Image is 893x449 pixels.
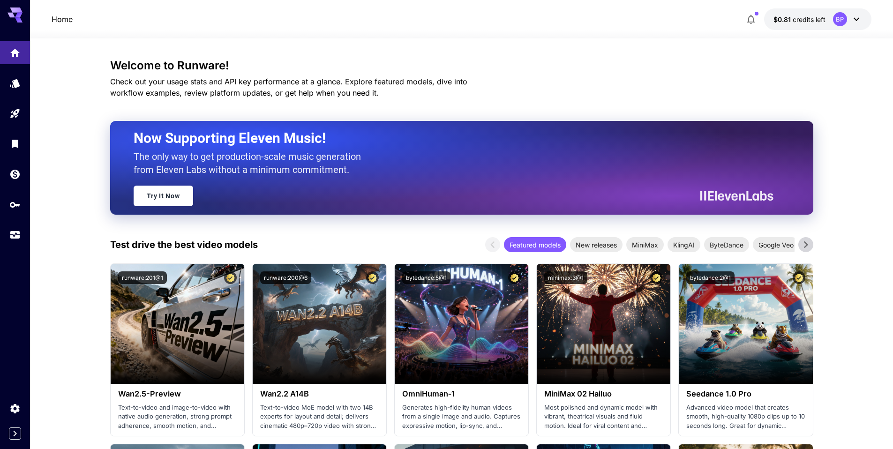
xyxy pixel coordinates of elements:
[9,168,21,180] div: Wallet
[773,15,793,23] span: $0.81
[764,8,871,30] button: $0.80565BP
[753,237,799,252] div: Google Veo
[110,238,258,252] p: Test drive the best video models
[402,271,450,284] button: bytedance:5@1
[9,77,21,89] div: Models
[626,237,664,252] div: MiniMax
[504,237,566,252] div: Featured models
[134,186,193,206] a: Try It Now
[9,47,21,59] div: Home
[668,237,700,252] div: KlingAI
[52,14,73,25] nav: breadcrumb
[537,264,670,384] img: alt
[679,264,812,384] img: alt
[686,389,805,398] h3: Seedance 1.0 Pro
[395,264,528,384] img: alt
[9,229,21,241] div: Usage
[793,271,805,284] button: Certified Model – Vetted for best performance and includes a commercial license.
[134,150,368,176] p: The only way to get production-scale music generation from Eleven Labs without a minimum commitment.
[402,403,521,431] p: Generates high-fidelity human videos from a single image and audio. Captures expressive motion, l...
[704,237,749,252] div: ByteDance
[504,240,566,250] span: Featured models
[753,240,799,250] span: Google Veo
[118,389,237,398] h3: Wan2.5-Preview
[110,59,813,72] h3: Welcome to Runware!
[9,403,21,414] div: Settings
[626,240,664,250] span: MiniMax
[544,403,663,431] p: Most polished and dynamic model with vibrant, theatrical visuals and fluid motion. Ideal for vira...
[544,271,587,284] button: minimax:3@1
[704,240,749,250] span: ByteDance
[118,403,237,431] p: Text-to-video and image-to-video with native audio generation, strong prompt adherence, smooth mo...
[224,271,237,284] button: Certified Model – Vetted for best performance and includes a commercial license.
[366,271,379,284] button: Certified Model – Vetted for best performance and includes a commercial license.
[118,271,167,284] button: runware:201@1
[570,240,623,250] span: New releases
[402,389,521,398] h3: OmniHuman‑1
[686,403,805,431] p: Advanced video model that creates smooth, high-quality 1080p clips up to 10 seconds long. Great f...
[260,403,379,431] p: Text-to-video MoE model with two 14B experts for layout and detail; delivers cinematic 480p–720p ...
[686,271,735,284] button: bytedance:2@1
[544,389,663,398] h3: MiniMax 02 Hailuo
[9,427,21,440] button: Expand sidebar
[260,271,311,284] button: runware:200@6
[9,199,21,210] div: API Keys
[773,15,825,24] div: $0.80565
[833,12,847,26] div: BP
[650,271,663,284] button: Certified Model – Vetted for best performance and includes a commercial license.
[111,264,244,384] img: alt
[253,264,386,384] img: alt
[668,240,700,250] span: KlingAI
[134,129,766,147] h2: Now Supporting Eleven Music!
[110,77,467,97] span: Check out your usage stats and API key performance at a glance. Explore featured models, dive int...
[9,108,21,120] div: Playground
[793,15,825,23] span: credits left
[260,389,379,398] h3: Wan2.2 A14B
[52,14,73,25] a: Home
[508,271,521,284] button: Certified Model – Vetted for best performance and includes a commercial license.
[9,138,21,150] div: Library
[570,237,623,252] div: New releases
